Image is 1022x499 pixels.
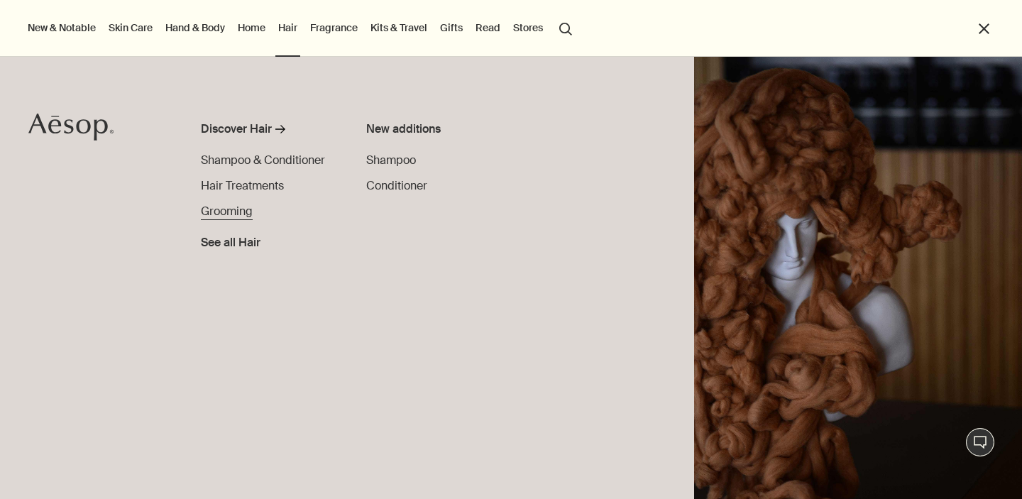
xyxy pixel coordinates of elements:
[366,153,416,168] span: Shampoo
[163,18,228,37] a: Hand & Body
[201,229,260,251] a: See all Hair
[201,152,325,169] a: Shampoo & Conditioner
[966,428,994,456] button: Live Assistance
[235,18,268,37] a: Home
[366,152,416,169] a: Shampoo
[28,113,114,141] svg: Aesop
[366,178,427,193] span: Conditioner
[25,18,99,37] button: New & Notable
[366,177,427,194] a: Conditioner
[25,109,117,148] a: Aesop
[976,21,992,37] button: Close the Menu
[201,204,253,219] span: Grooming
[201,121,335,143] a: Discover Hair
[201,177,284,194] a: Hair Treatments
[201,153,325,168] span: Shampoo & Conditioner
[553,14,578,41] button: Open search
[473,18,503,37] a: Read
[307,18,361,37] a: Fragrance
[510,18,546,37] button: Stores
[366,121,530,138] div: New additions
[201,178,284,193] span: Hair Treatments
[201,234,260,251] span: See all Hair
[368,18,430,37] a: Kits & Travel
[275,18,300,37] a: Hair
[201,121,272,138] div: Discover Hair
[106,18,155,37] a: Skin Care
[201,203,253,220] a: Grooming
[437,18,466,37] a: Gifts
[694,57,1022,499] img: Mannequin bust wearing wig made of wool.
